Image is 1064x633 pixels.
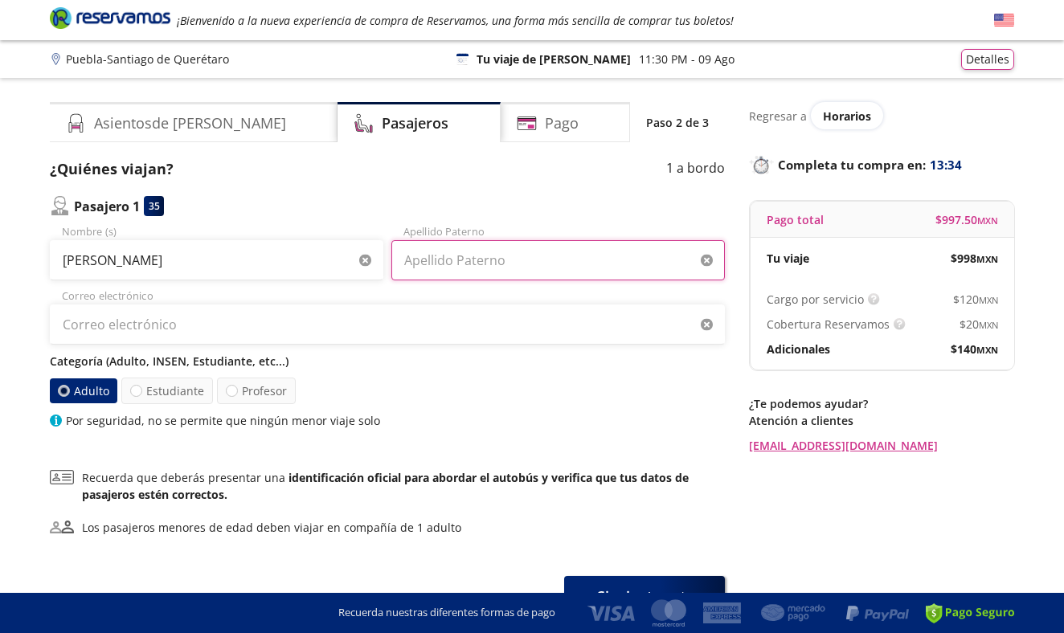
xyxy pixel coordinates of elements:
small: MXN [979,294,998,306]
button: Siguiente [564,576,725,616]
p: Paso 2 de 3 [646,114,709,131]
input: Correo electrónico [50,304,725,345]
p: Regresar a [749,108,807,125]
p: Pasajero 1 [74,197,140,216]
p: Tu viaje de [PERSON_NAME] [477,51,631,67]
h4: Pasajeros [382,112,448,134]
span: 13:34 [930,156,962,174]
span: Siguiente [597,586,661,607]
p: Atención a clientes [749,412,1014,429]
small: MXN [976,344,998,356]
b: identificación oficial para abordar el autobús y verifica que tus datos de pasajeros estén correc... [82,470,689,502]
span: $ 140 [951,341,998,357]
p: Recuerda que deberás presentar una [82,469,725,503]
span: $ 998 [951,250,998,267]
p: Completa tu compra en : [749,153,1014,176]
label: Adulto [49,378,118,404]
p: ¿Quiénes viajan? [50,158,174,180]
label: Estudiante [121,378,213,404]
input: Nombre (s) [50,240,383,280]
i: Brand Logo [50,6,170,30]
p: Categoría (Adulto, INSEN, Estudiante, etc...) [50,353,725,370]
small: MXN [976,253,998,265]
span: $ 120 [953,291,998,308]
div: 35 [144,196,164,216]
p: Puebla - Santiago de Querétaro [66,51,229,67]
p: Pago total [767,211,824,228]
label: Profesor [217,378,296,404]
small: MXN [979,319,998,331]
h4: Pago [545,112,579,134]
h4: Asientos de [PERSON_NAME] [94,112,286,134]
a: [EMAIL_ADDRESS][DOMAIN_NAME] [749,437,1014,454]
p: Cargo por servicio [767,291,864,308]
p: Adicionales [767,341,830,357]
p: 11:30 PM - 09 Ago [639,51,735,67]
div: Regresar a ver horarios [749,102,1014,129]
a: Brand Logo [50,6,170,35]
div: Los pasajeros menores de edad deben viajar en compañía de 1 adulto [82,519,461,536]
small: MXN [977,214,998,227]
p: Cobertura Reservamos [767,316,890,333]
button: English [994,10,1014,31]
span: Horarios [823,108,871,124]
p: Tu viaje [767,250,809,267]
p: Recuerda nuestras diferentes formas de pago [338,605,555,621]
em: ¡Bienvenido a la nueva experiencia de compra de Reservamos, una forma más sencilla de comprar tus... [177,13,734,28]
p: 1 a bordo [666,158,725,180]
input: Apellido Paterno [391,240,725,280]
button: Detalles [961,49,1014,70]
p: ¿Te podemos ayudar? [749,395,1014,412]
span: $ 997.50 [935,211,998,228]
p: Por seguridad, no se permite que ningún menor viaje solo [66,412,380,429]
span: $ 20 [960,316,998,333]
